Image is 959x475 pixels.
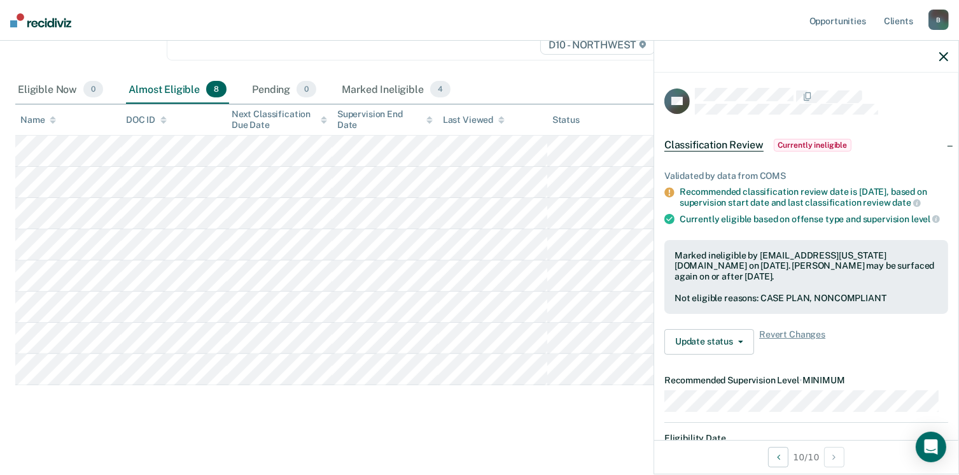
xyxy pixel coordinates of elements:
[654,440,958,474] div: 10 / 10
[10,13,71,27] img: Recidiviz
[680,213,948,225] div: Currently eligible based on offense type and supervision
[675,250,938,282] div: Marked ineligible by [EMAIL_ADDRESS][US_STATE][DOMAIN_NAME] on [DATE]. [PERSON_NAME] may be surfa...
[83,81,103,97] span: 0
[664,375,948,386] dt: Recommended Supervision Level MINIMUM
[15,76,106,104] div: Eligible Now
[126,76,229,104] div: Almost Eligible
[552,115,580,125] div: Status
[20,115,56,125] div: Name
[337,109,433,131] div: Supervision End Date
[206,81,227,97] span: 8
[443,115,505,125] div: Last Viewed
[664,139,764,152] span: Classification Review
[824,447,844,467] button: Next Opportunity
[664,433,948,444] dt: Eligibility Date
[680,187,948,208] div: Recommended classification review date is [DATE], based on supervision start date and last classi...
[759,329,825,355] span: Revert Changes
[664,329,754,355] button: Update status
[249,76,319,104] div: Pending
[339,76,453,104] div: Marked Ineligible
[664,171,948,181] div: Validated by data from COMS
[928,10,949,30] div: B
[430,81,451,97] span: 4
[916,432,946,462] div: Open Intercom Messenger
[654,125,958,166] div: Classification ReviewCurrently ineligible
[911,214,940,224] span: level
[675,293,938,304] div: Not eligible reasons: CASE PLAN, NONCOMPLIANT
[126,115,167,125] div: DOC ID
[774,139,852,152] span: Currently ineligible
[232,109,327,131] div: Next Classification Due Date
[799,375,802,385] span: •
[297,81,316,97] span: 0
[540,34,655,55] span: D10 - NORTHWEST
[768,447,788,467] button: Previous Opportunity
